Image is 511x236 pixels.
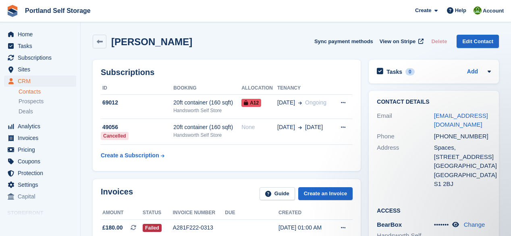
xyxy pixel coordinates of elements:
span: [DATE] [277,123,295,132]
span: Account [483,7,504,15]
a: View on Stripe [376,35,425,48]
span: Sites [18,64,66,75]
div: Handsworth Self Store [173,107,241,114]
div: S1 2BJ [434,180,491,189]
div: Email [377,111,434,129]
th: Status [143,207,173,219]
span: View on Stripe [380,38,415,46]
span: Capital [18,191,66,202]
th: ID [101,82,173,95]
th: Tenancy [277,82,333,95]
span: Tasks [18,40,66,52]
h2: [PERSON_NAME] [111,36,192,47]
div: 20ft container (160 sqft) [173,98,241,107]
h2: Contact Details [377,99,491,105]
h2: Subscriptions [101,68,353,77]
a: Portland Self Storage [22,4,94,17]
span: Settings [18,179,66,190]
span: Subscriptions [18,52,66,63]
div: [PHONE_NUMBER] [434,132,491,141]
span: BearBox [377,221,402,228]
th: Invoice number [173,207,225,219]
span: Prospects [19,98,44,105]
span: Help [455,6,466,15]
a: menu [4,40,76,52]
a: Change [464,221,485,228]
button: Sync payment methods [314,35,373,48]
button: Delete [428,35,450,48]
a: menu [4,191,76,202]
div: Cancelled [101,132,129,140]
span: Storefront [7,209,80,217]
span: Pricing [18,144,66,155]
span: Protection [18,167,66,179]
span: [DATE] [277,98,295,107]
div: None [241,123,277,132]
span: Failed [143,224,162,232]
img: stora-icon-8386f47178a22dfd0bd8f6a31ec36ba5ce8667c1dd55bd0f319d3a0aa187defe.svg [6,5,19,17]
div: 49056 [101,123,173,132]
span: £180.00 [102,223,123,232]
a: menu [4,144,76,155]
div: 0 [405,68,415,75]
span: Ongoing [305,99,326,106]
a: Create an Invoice [298,187,353,200]
a: menu [4,179,76,190]
span: Create [415,6,431,15]
div: 69012 [101,98,173,107]
div: Handsworth Self Store [173,132,241,139]
a: Add [467,67,478,77]
h2: Tasks [386,68,402,75]
th: Due [225,207,278,219]
span: ••••••• [434,221,449,228]
a: menu [4,132,76,144]
div: Phone [377,132,434,141]
a: [EMAIL_ADDRESS][DOMAIN_NAME] [434,112,488,128]
div: [DATE] 01:00 AM [278,223,332,232]
a: menu [4,167,76,179]
span: Coupons [18,156,66,167]
span: Analytics [18,121,66,132]
a: menu [4,156,76,167]
h2: Access [377,206,491,214]
a: Deals [19,107,76,116]
span: A12 [241,99,261,107]
th: Amount [101,207,143,219]
span: Invoices [18,132,66,144]
th: Allocation [241,82,277,95]
span: Deals [19,108,33,115]
a: Contacts [19,88,76,96]
div: Spaces, [STREET_ADDRESS] [434,143,491,161]
span: Home [18,29,66,40]
th: Booking [173,82,241,95]
div: [GEOGRAPHIC_DATA] [434,161,491,171]
div: Create a Subscription [101,151,159,160]
div: A281F222-0313 [173,223,225,232]
a: Create a Subscription [101,148,164,163]
th: Created [278,207,332,219]
h2: Invoices [101,187,133,200]
a: menu [4,64,76,75]
span: CRM [18,75,66,87]
div: Address [377,143,434,189]
div: [GEOGRAPHIC_DATA] [434,171,491,180]
div: 20ft container (160 sqft) [173,123,241,132]
a: menu [4,29,76,40]
a: Prospects [19,97,76,106]
a: Guide [260,187,295,200]
a: Edit Contact [457,35,499,48]
img: Sue Wolfendale [474,6,482,15]
a: menu [4,121,76,132]
a: menu [4,52,76,63]
span: [DATE] [305,123,323,132]
a: menu [4,75,76,87]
